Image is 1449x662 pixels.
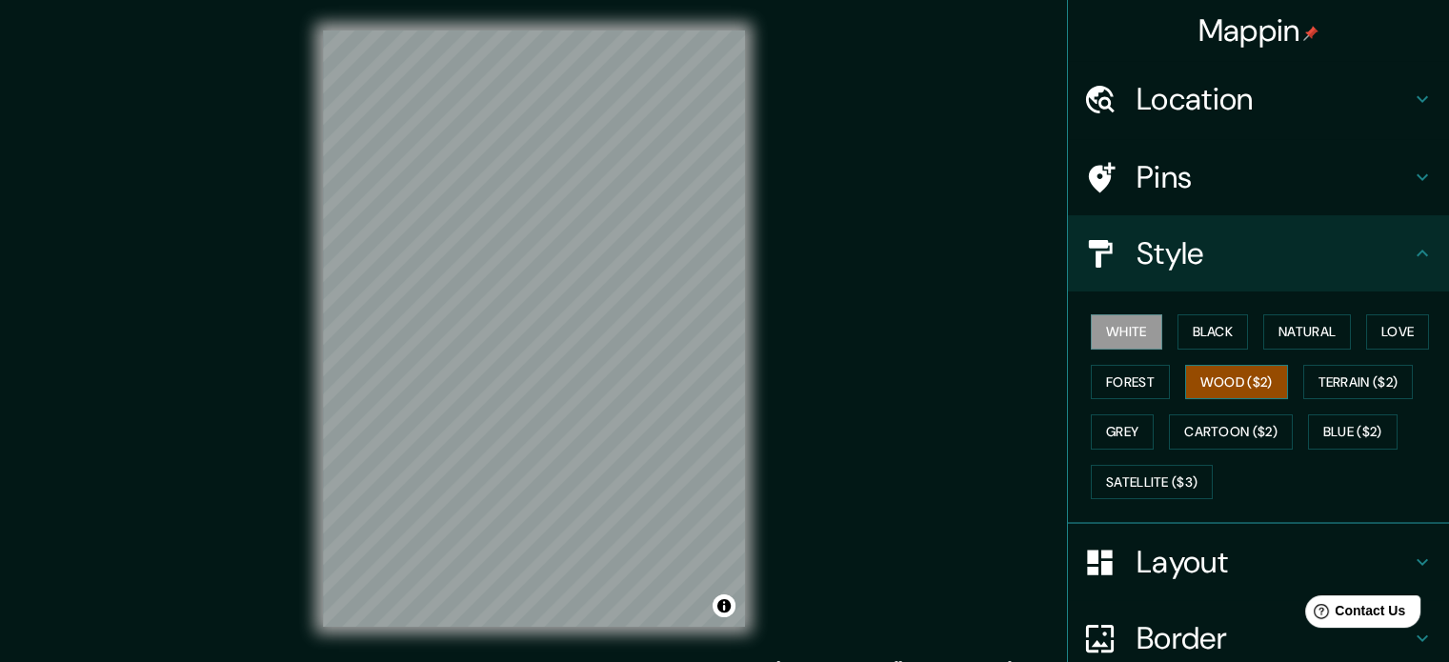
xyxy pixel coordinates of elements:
[1308,414,1398,450] button: Blue ($2)
[1366,314,1429,350] button: Love
[1068,215,1449,291] div: Style
[1279,588,1428,641] iframe: Help widget launcher
[1263,314,1351,350] button: Natural
[1137,619,1411,657] h4: Border
[1137,80,1411,118] h4: Location
[1303,26,1318,41] img: pin-icon.png
[1137,158,1411,196] h4: Pins
[1303,365,1414,400] button: Terrain ($2)
[1068,139,1449,215] div: Pins
[323,30,745,627] canvas: Map
[1137,234,1411,272] h4: Style
[1091,414,1154,450] button: Grey
[1091,465,1213,500] button: Satellite ($3)
[1068,524,1449,600] div: Layout
[713,594,735,617] button: Toggle attribution
[1185,365,1288,400] button: Wood ($2)
[1137,543,1411,581] h4: Layout
[1169,414,1293,450] button: Cartoon ($2)
[1091,365,1170,400] button: Forest
[1091,314,1162,350] button: White
[1068,61,1449,137] div: Location
[1198,11,1319,50] h4: Mappin
[1177,314,1249,350] button: Black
